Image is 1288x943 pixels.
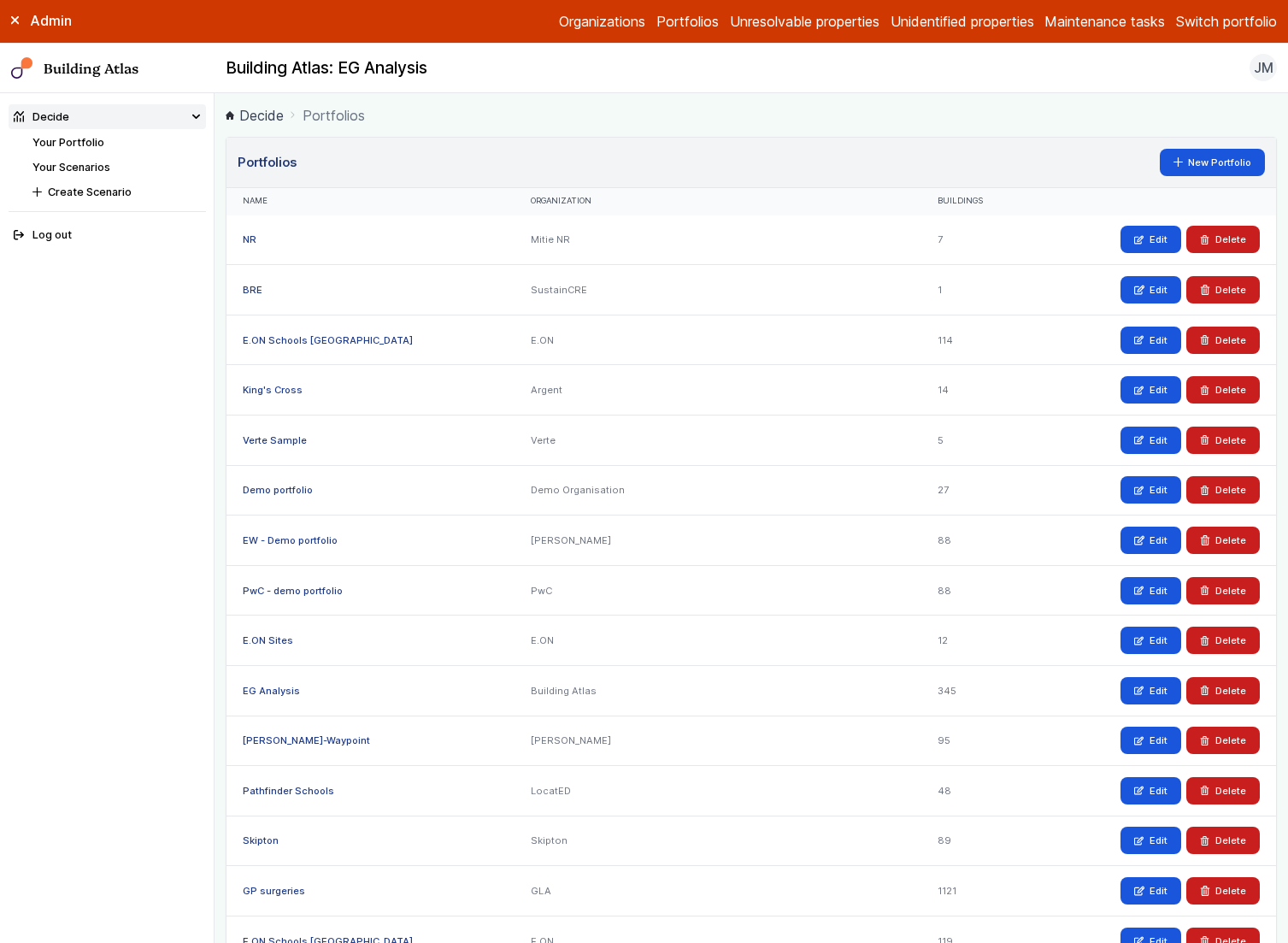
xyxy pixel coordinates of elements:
[226,105,284,126] a: Decide
[515,516,921,566] div: [PERSON_NAME]
[938,196,1015,207] div: Buildings
[1186,627,1260,654] button: Delete
[515,716,921,766] div: [PERSON_NAME]
[243,384,303,396] a: King's Cross
[1186,577,1260,604] button: Delete
[921,415,1032,465] div: 5
[921,215,1032,265] div: 7
[921,265,1032,315] div: 1
[1120,276,1181,304] a: Edit
[515,866,921,916] div: GLA
[656,11,719,32] a: Portfolios
[243,885,305,897] a: GP surgeries
[1044,11,1165,32] a: Maintenance tasks
[243,196,498,207] div: Name
[921,665,1032,716] div: 345
[243,484,313,496] a: Demo portfolio
[14,109,69,125] div: Decide
[238,153,297,172] h3: Portfolios
[226,57,427,80] h2: Building Atlas: EG Analysis
[243,334,413,346] a: E.ON Schools [GEOGRAPHIC_DATA]
[1120,577,1181,604] a: Edit
[27,180,206,204] button: Create Scenario
[515,465,921,516] div: Demo Organisation
[1176,11,1277,32] button: Switch portfolio
[515,415,921,465] div: Verte
[1250,54,1277,81] button: JM
[921,816,1032,866] div: 89
[1186,677,1260,704] button: Delete
[1120,327,1181,354] a: Edit
[1120,727,1181,754] a: Edit
[921,565,1032,616] div: 88
[559,11,645,32] a: Organizations
[1120,677,1181,704] a: Edit
[1186,327,1260,354] button: Delete
[515,315,921,365] div: E.ON
[1186,727,1260,754] button: Delete
[303,105,365,126] span: Portfolios
[1160,149,1266,176] a: New Portfolio
[1186,226,1260,253] button: Delete
[515,816,921,866] div: Skipton
[11,57,33,80] img: main-0bbd2752.svg
[1186,276,1260,304] button: Delete
[243,685,300,697] a: EG Analysis
[1186,827,1260,854] button: Delete
[243,634,293,646] a: E.ON Sites
[921,866,1032,916] div: 1121
[1186,376,1260,404] button: Delete
[891,11,1034,32] a: Unidentified properties
[243,233,256,245] a: NR
[515,215,921,265] div: Mitie NR
[243,785,334,797] a: Pathfinder Schools
[243,834,279,846] a: Skipton
[921,516,1032,566] div: 88
[1120,427,1181,454] a: Edit
[1120,527,1181,554] a: Edit
[1120,877,1181,905] a: Edit
[1254,57,1273,78] span: JM
[921,315,1032,365] div: 114
[515,565,921,616] div: PwC
[1120,777,1181,804] a: Edit
[243,585,343,597] a: PwC - demo portfolio
[32,161,110,174] a: Your Scenarios
[1120,627,1181,654] a: Edit
[1120,226,1181,253] a: Edit
[243,534,338,546] a: EW - Demo portfolio
[515,365,921,416] div: Argent
[515,665,921,716] div: Building Atlas
[1186,476,1260,504] button: Delete
[1120,476,1181,504] a: Edit
[1186,527,1260,554] button: Delete
[32,136,104,149] a: Your Portfolio
[921,616,1032,666] div: 12
[531,196,905,207] div: Organization
[1186,877,1260,905] button: Delete
[921,716,1032,766] div: 95
[243,734,370,746] a: [PERSON_NAME]-Waypoint
[1186,777,1260,804] button: Delete
[921,766,1032,816] div: 48
[1186,427,1260,454] button: Delete
[243,434,307,446] a: Verte Sample
[730,11,879,32] a: Unresolvable properties
[243,284,262,296] a: BRE
[515,616,921,666] div: E.ON
[1120,376,1181,404] a: Edit
[921,465,1032,516] div: 27
[515,766,921,816] div: LocatED
[921,365,1032,416] div: 14
[515,265,921,315] div: SustainCRE
[9,104,206,129] summary: Decide
[1120,827,1181,854] a: Edit
[9,223,206,248] button: Log out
